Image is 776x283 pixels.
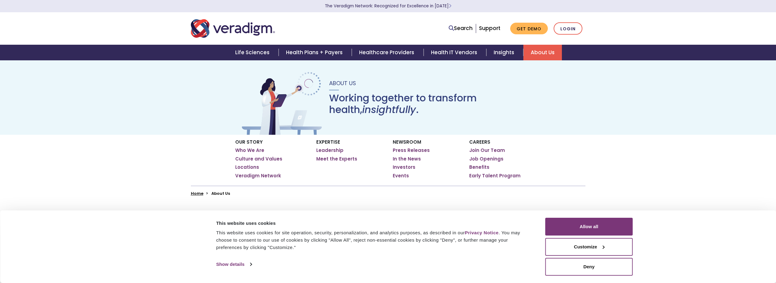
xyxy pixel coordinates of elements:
a: About Us [523,45,562,60]
img: Veradigm logo [191,18,275,39]
span: About Us [329,79,356,87]
a: Events [393,173,409,179]
button: Customize [545,238,633,256]
span: Learn More [449,3,451,9]
button: Allow all [545,218,633,236]
a: Culture and Values [235,156,282,162]
a: Insights [486,45,523,60]
a: Investors [393,164,415,170]
button: Deny [545,258,633,276]
a: Privacy Notice [465,230,499,235]
a: Health Plans + Payers [279,45,352,60]
a: Leadership [316,147,343,153]
a: Veradigm Network [235,173,281,179]
a: Home [191,191,203,196]
a: Job Openings [469,156,503,162]
h1: Working together to transform health, . [329,92,536,116]
a: Benefits [469,164,489,170]
a: Locations [235,164,259,170]
a: Support [479,25,500,32]
a: Meet the Experts [316,156,357,162]
a: Health IT Vendors [424,45,486,60]
a: Login [554,22,582,35]
a: The Veradigm Network: Recognized for Excellence in [DATE]Learn More [325,3,451,9]
a: Get Demo [510,23,548,35]
a: Search [449,24,473,32]
a: Who We Are [235,147,264,153]
a: Press Releases [393,147,430,153]
div: This website uses cookies [216,220,532,227]
a: Join Our Team [469,147,505,153]
a: Healthcare Providers [352,45,423,60]
a: Show details [216,260,252,269]
div: This website uses cookies for site operation, security, personalization, and analytics purposes, ... [216,229,532,251]
a: Life Sciences [228,45,279,60]
em: insightfully [362,103,416,116]
a: In the News [393,156,421,162]
a: Early Talent Program [469,173,521,179]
